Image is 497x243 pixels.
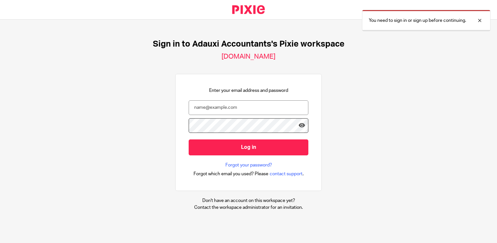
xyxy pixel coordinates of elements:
input: Log in [189,139,308,155]
div: . [194,170,304,178]
p: Don't have an account on this workspace yet? [194,197,303,204]
p: You need to sign in or sign up before continuing. [369,17,466,24]
p: Enter your email address and password [209,87,288,94]
h2: [DOMAIN_NAME] [222,52,275,61]
p: Contact the workspace administrator for an invitation. [194,204,303,211]
span: contact support [270,171,302,177]
a: Forgot your password? [225,162,272,168]
span: Forgot which email you used? Please [194,171,268,177]
input: name@example.com [189,100,308,115]
h1: Sign in to Adauxi Accountants's Pixie workspace [153,39,344,49]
